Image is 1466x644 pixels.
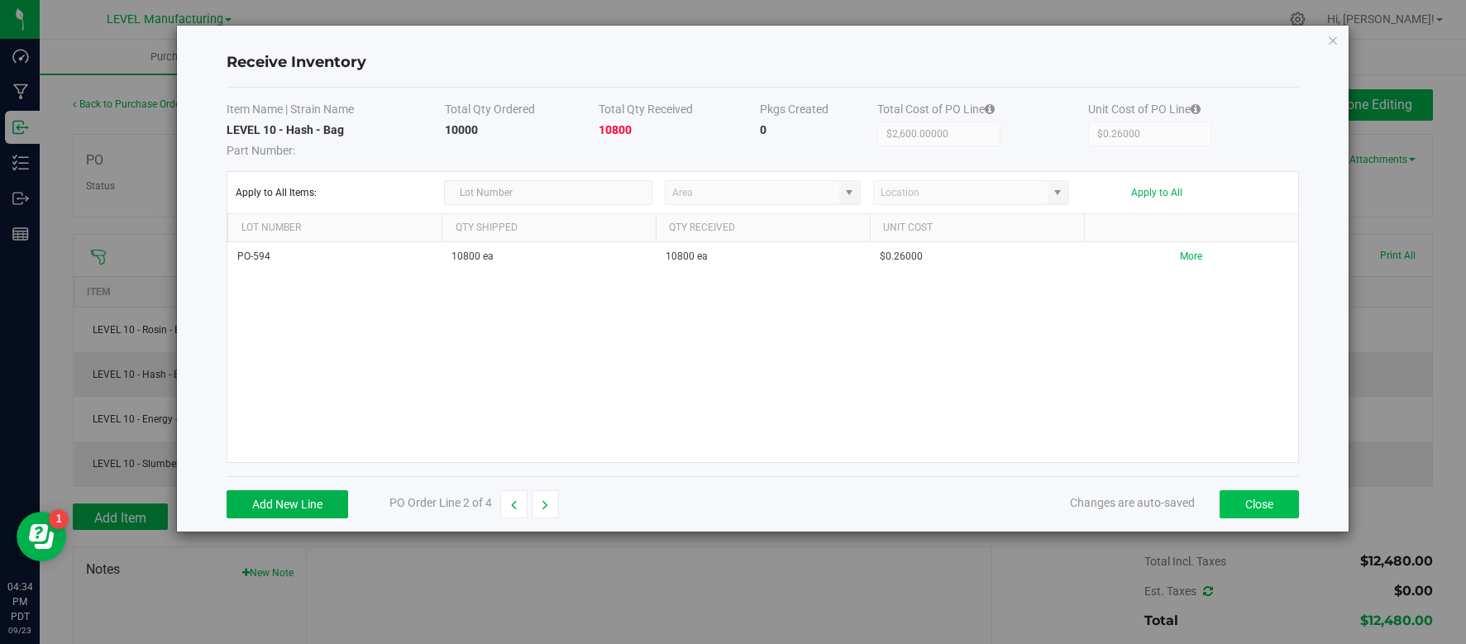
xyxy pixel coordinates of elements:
strong: 0 [760,123,766,136]
th: Qty Shipped [442,214,656,242]
td: 10800 ea [656,242,870,271]
input: Lot Number [444,180,652,205]
span: Changes are auto-saved [1070,496,1195,509]
i: Specifying a total cost will update all item costs. [1191,103,1201,115]
strong: LEVEL 10 - Hash - Bag [227,123,344,136]
td: 10800 ea [442,242,656,271]
button: Apply to All [1131,187,1182,198]
span: PO Order Line 2 of 4 [389,496,492,509]
strong: 10000 [445,123,478,136]
th: Qty Received [656,214,870,242]
button: More [1180,249,1202,265]
button: Add New Line [227,490,348,518]
iframe: Resource center [17,512,66,561]
span: Apply to All Items: [236,187,432,198]
th: Total Cost of PO Line [877,101,1088,122]
i: Specifying a total cost will update all item costs. [985,103,995,115]
strong: 10800 [599,123,632,136]
th: Unit Cost of PO Line [1088,101,1299,122]
iframe: Resource center unread badge [49,509,69,529]
td: PO-594 [227,242,442,271]
h4: Receive Inventory [227,52,1298,74]
th: Pkgs Created [760,101,877,122]
span: Part Number: [227,144,295,157]
th: Total Qty Received [599,101,760,122]
th: Total Qty Ordered [445,101,599,122]
button: Close [1220,490,1299,518]
button: Close modal [1327,30,1339,50]
th: Lot Number [227,214,442,242]
th: Unit Cost [870,214,1084,242]
th: Item Name | Strain Name [227,101,445,122]
td: $0.26000 [870,242,1084,271]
